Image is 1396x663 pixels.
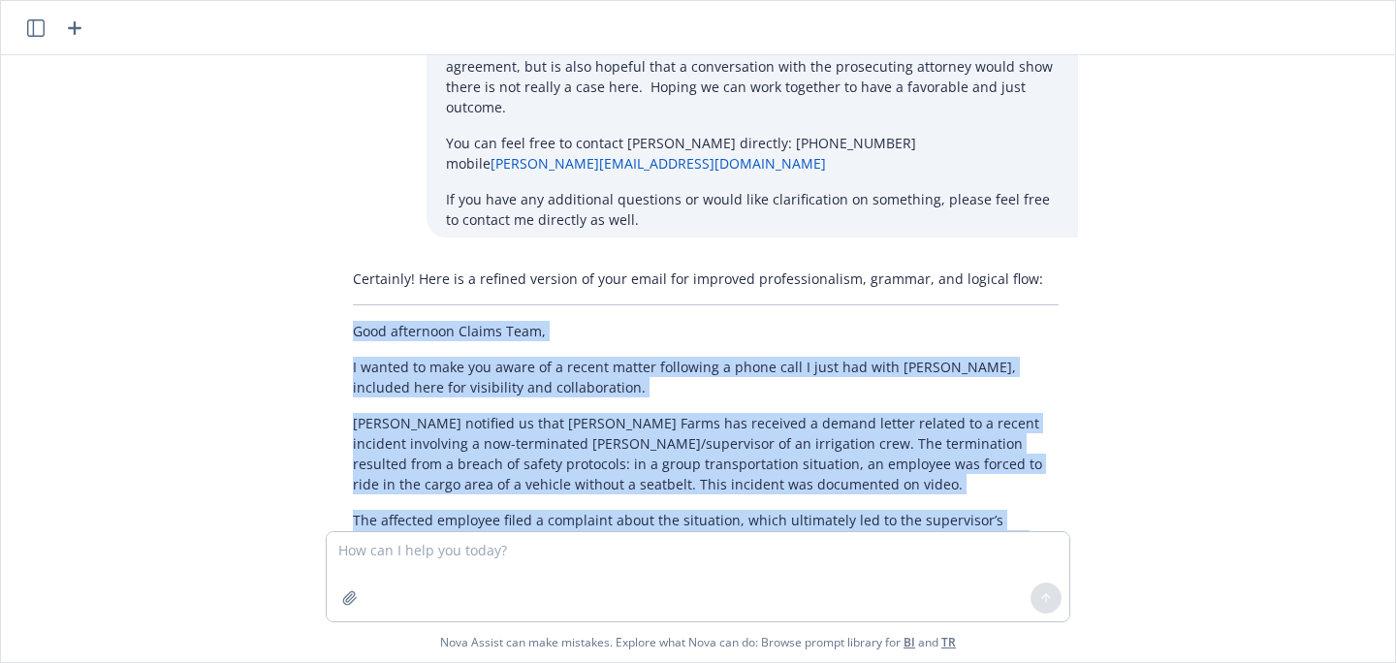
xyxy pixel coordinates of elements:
p: Summary: [PERSON_NAME] wants to comply with the notice provisions of his insuring agreement, but ... [446,36,1059,117]
a: BI [904,634,915,650]
a: TR [941,634,956,650]
p: [PERSON_NAME] notified us that [PERSON_NAME] Farms has received a demand letter related to a rece... [353,413,1059,494]
a: [PERSON_NAME][EMAIL_ADDRESS][DOMAIN_NAME] [491,154,826,173]
p: Good afternoon Claims Team, [353,321,1059,341]
span: Nova Assist can make mistakes. Explore what Nova can do: Browse prompt library for and [440,622,956,662]
p: You can feel free to contact [PERSON_NAME] directly: [PHONE_NUMBER] mobile [446,133,1059,174]
p: The affected employee filed a complaint about the situation, which ultimately led to the supervis... [353,510,1059,551]
p: If you have any additional questions or would like clarification on something, please feel free t... [446,189,1059,230]
p: Certainly! Here is a refined version of your email for improved professionalism, grammar, and log... [353,268,1059,289]
p: I wanted to make you aware of a recent matter following a phone call I just had with [PERSON_NAME... [353,357,1059,397]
